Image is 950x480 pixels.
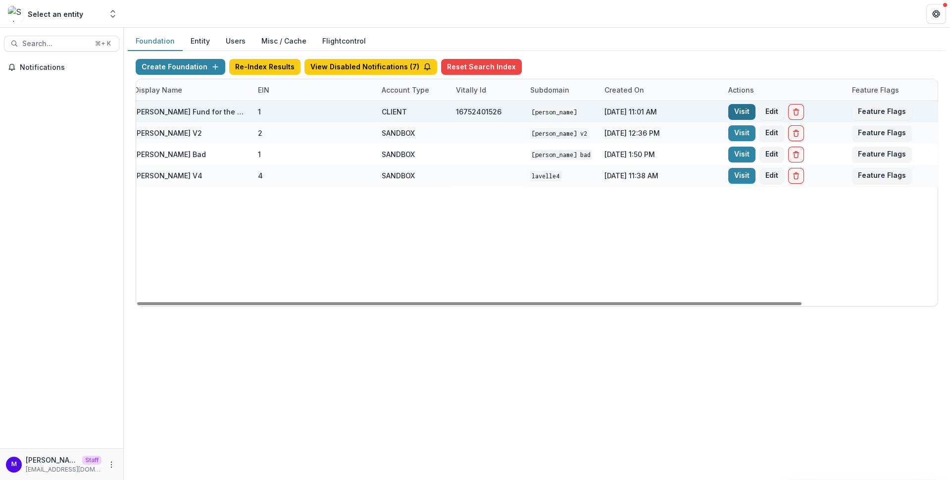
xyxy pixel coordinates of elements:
div: [DATE] 12:36 PM [599,122,722,144]
button: Feature Flags [852,104,912,120]
button: Feature Flags [852,125,912,141]
div: Display Name [128,85,188,95]
div: EIN [252,79,376,101]
div: Subdomain [524,79,599,101]
div: [PERSON_NAME] V4 [134,170,202,181]
div: Feature Flags [846,85,905,95]
button: Create Foundation [136,59,225,75]
a: Visit [728,104,755,120]
button: Feature Flags [852,147,912,162]
img: Select an entity [8,6,24,22]
div: [PERSON_NAME] Fund for the Blind [134,107,246,117]
div: SANDBOX [382,170,415,181]
code: [PERSON_NAME] bad [530,150,592,160]
button: Edit [759,125,784,141]
button: Edit [759,168,784,184]
div: Actions [722,79,846,101]
div: SANDBOX [382,149,415,160]
button: Delete Foundation [788,168,804,184]
div: Created on [599,79,722,101]
div: [DATE] 1:50 PM [599,144,722,165]
div: [DATE] 11:01 AM [599,101,722,122]
div: 2 [258,128,262,138]
span: Notifications [20,63,115,72]
button: Foundation [128,32,183,51]
div: EIN [252,85,275,95]
div: Display Name [128,79,252,101]
div: Vitally Id [450,79,524,101]
div: SANDBOX [382,128,415,138]
button: Notifications [4,59,119,75]
a: Visit [728,147,755,162]
p: [EMAIL_ADDRESS][DOMAIN_NAME] [26,465,101,474]
a: Flightcontrol [322,36,366,46]
div: Vitally Id [450,85,492,95]
code: [PERSON_NAME] V2 [530,128,589,139]
div: ⌘ + K [93,38,113,49]
div: Account Type [376,85,435,95]
div: 4 [258,170,263,181]
div: [PERSON_NAME] Bad [134,149,206,160]
div: 1 [258,107,261,117]
a: Visit [728,168,755,184]
span: Search... [22,40,89,48]
div: Account Type [376,79,450,101]
button: Delete Foundation [788,125,804,141]
div: Select an entity [28,9,83,19]
button: Edit [759,104,784,120]
div: [DATE] 11:38 AM [599,165,722,186]
button: Users [218,32,253,51]
button: Reset Search Index [441,59,522,75]
div: Subdomain [524,85,575,95]
div: [PERSON_NAME] V2 [134,128,202,138]
button: Search... [4,36,119,52]
code: lavelle4 [530,171,561,181]
button: Delete Foundation [788,104,804,120]
button: Feature Flags [852,168,912,184]
p: [PERSON_NAME] [26,455,78,465]
code: [PERSON_NAME] [530,107,578,117]
div: Maddie [11,461,17,468]
div: Actions [722,85,760,95]
div: Created on [599,85,650,95]
button: Edit [759,147,784,162]
button: View Disabled Notifications (7) [304,59,437,75]
p: Staff [82,456,101,465]
a: Visit [728,125,755,141]
button: Delete Foundation [788,147,804,162]
div: 16752401526 [456,107,501,117]
div: 1 [258,149,261,160]
div: CLIENT [382,107,407,117]
button: Entity [183,32,218,51]
button: Get Help [926,4,946,24]
button: Open entity switcher [106,4,120,24]
button: More [105,459,117,471]
button: Misc / Cache [253,32,314,51]
button: Re-Index Results [229,59,300,75]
